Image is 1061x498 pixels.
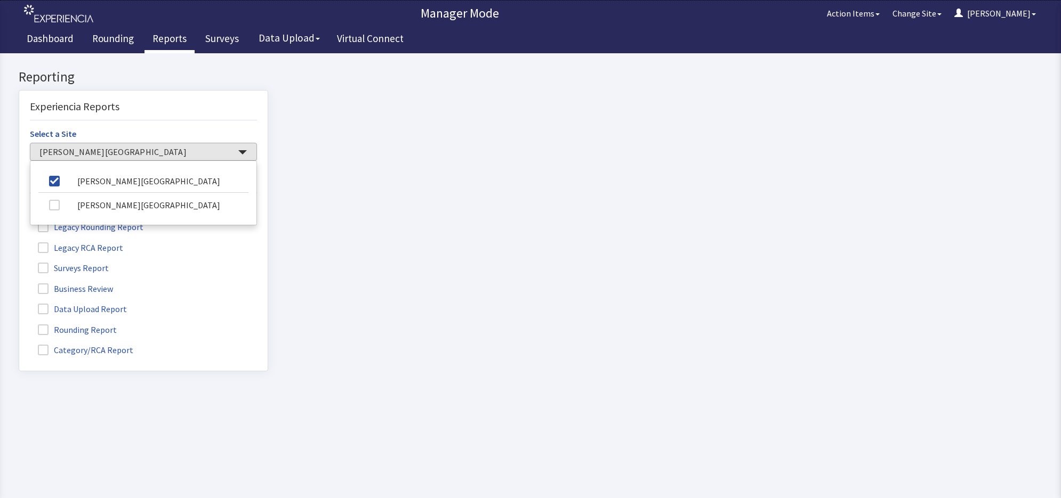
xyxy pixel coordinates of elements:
[99,5,821,22] p: Manager Mode
[252,28,326,48] button: Data Upload
[38,140,248,164] a: [PERSON_NAME][GEOGRAPHIC_DATA]
[30,289,144,303] label: Category/RCA Report
[19,27,82,53] a: Dashboard
[144,27,195,53] a: Reports
[39,93,237,105] span: [PERSON_NAME][GEOGRAPHIC_DATA]
[197,27,247,53] a: Surveys
[30,89,257,108] button: [PERSON_NAME][GEOGRAPHIC_DATA]
[24,5,93,22] img: experiencia_logo.png
[30,228,124,242] label: Business Review
[19,17,268,31] h2: Reporting
[30,207,119,221] label: Surveys Report
[30,166,154,180] label: Legacy Rounding Report
[30,269,127,283] label: Rounding Report
[821,3,886,24] button: Action Items
[30,45,257,67] div: Experiencia Reports
[329,27,412,53] a: Virtual Connect
[886,3,948,24] button: Change Site
[30,187,134,201] label: Legacy RCA Report
[38,116,248,140] a: [PERSON_NAME][GEOGRAPHIC_DATA]
[30,248,138,262] label: Data Upload Report
[948,3,1042,24] button: [PERSON_NAME]
[84,27,142,53] a: Rounding
[30,74,76,87] label: Select a Site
